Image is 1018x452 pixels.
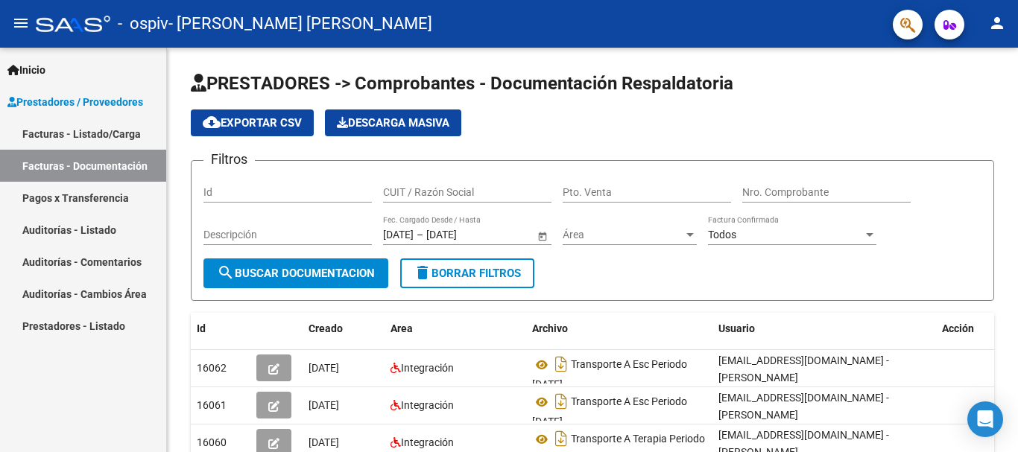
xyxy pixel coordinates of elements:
span: - ospiv [118,7,168,40]
span: Integración [401,399,454,411]
input: Fecha inicio [383,229,414,241]
button: Open calendar [534,228,550,243]
span: Borrar Filtros [414,267,521,280]
span: Inicio [7,62,45,78]
button: Exportar CSV [191,109,314,136]
span: Id [197,322,206,334]
span: – [417,229,423,241]
span: 16062 [197,362,227,374]
span: Area [391,322,413,334]
i: Descargar documento [551,389,571,413]
span: Todos [708,229,736,241]
span: [EMAIL_ADDRESS][DOMAIN_NAME] - [PERSON_NAME] [718,354,889,383]
span: PRESTADORES -> Comprobantes - Documentación Respaldatoria [191,73,733,94]
datatable-header-cell: Id [191,313,250,345]
i: Descargar documento [551,427,571,451]
div: Open Intercom Messenger [967,401,1003,437]
span: 16060 [197,436,227,448]
span: - [PERSON_NAME] [PERSON_NAME] [168,7,432,40]
datatable-header-cell: Creado [303,313,385,345]
span: Integración [401,362,454,374]
span: Descarga Masiva [337,116,449,130]
datatable-header-cell: Area [385,313,526,345]
span: Integración [401,436,454,448]
datatable-header-cell: Archivo [526,313,712,345]
span: Acción [942,322,974,334]
span: Buscar Documentacion [217,267,375,280]
span: [EMAIL_ADDRESS][DOMAIN_NAME] - [PERSON_NAME] [718,392,889,421]
button: Descarga Masiva [325,109,461,136]
span: Transporte A Esc Periodo [DATE] [532,359,687,391]
span: Archivo [532,322,568,334]
i: Descargar documento [551,352,571,376]
datatable-header-cell: Usuario [712,313,936,345]
mat-icon: menu [12,14,30,32]
button: Buscar Documentacion [203,258,388,288]
mat-icon: person [988,14,1006,32]
span: Área [563,229,683,241]
span: [DATE] [309,436,339,448]
span: [DATE] [309,362,339,374]
span: Usuario [718,322,755,334]
mat-icon: cloud_download [203,113,221,131]
mat-icon: search [217,264,235,281]
mat-icon: delete [414,264,431,281]
button: Borrar Filtros [400,258,534,288]
input: Fecha fin [426,229,499,241]
span: Prestadores / Proveedores [7,94,143,110]
span: Exportar CSV [203,116,302,130]
datatable-header-cell: Acción [936,313,1011,345]
span: Transporte A Esc Periodo [DATE] [532,396,687,428]
span: Creado [309,322,343,334]
span: [DATE] [309,399,339,411]
h3: Filtros [203,149,255,170]
app-download-masive: Descarga masiva de comprobantes (adjuntos) [325,109,461,136]
span: 16061 [197,399,227,411]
